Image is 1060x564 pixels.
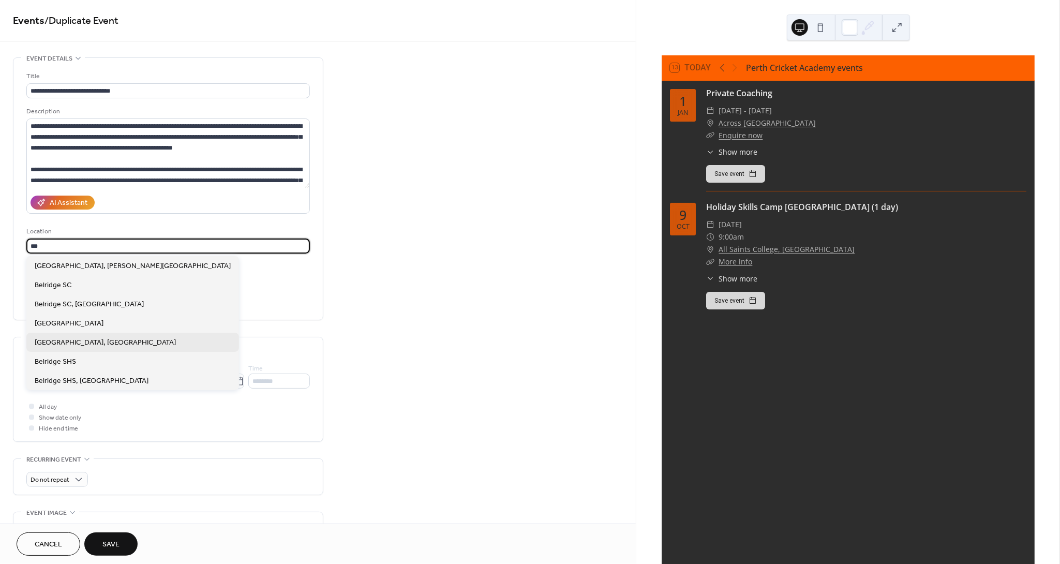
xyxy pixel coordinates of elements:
div: ​ [706,231,714,243]
span: Belridge SC, [GEOGRAPHIC_DATA] [35,300,144,310]
div: AI Assistant [50,198,87,209]
div: ​ [706,129,714,142]
a: Events [13,11,44,32]
span: Do not repeat [31,474,69,486]
span: Belridge SHS, [GEOGRAPHIC_DATA] [35,376,148,387]
div: 1 [679,95,686,108]
a: Across [GEOGRAPHIC_DATA] [719,117,816,129]
button: Save event [706,165,765,183]
a: All Saints College, [GEOGRAPHIC_DATA] [719,243,855,256]
span: Hide end time [39,424,78,435]
span: Cancel [35,540,62,551]
div: Location [26,226,308,237]
button: Cancel [17,532,80,556]
a: Private Coaching [706,87,772,99]
span: [GEOGRAPHIC_DATA], [GEOGRAPHIC_DATA] [35,338,176,349]
div: ​ [706,273,714,284]
div: ​ [706,117,714,129]
div: ​ [706,218,714,231]
span: Save [102,540,120,551]
a: Enquire now [719,130,763,140]
span: Show more [719,146,757,157]
a: More info [719,257,752,266]
span: Time [248,364,263,375]
span: Belridge SC [35,280,71,291]
button: Save event [706,292,765,309]
div: Description [26,106,308,117]
span: 9:00am [719,231,744,243]
span: Event details [26,53,72,64]
span: Recurring event [26,454,81,465]
div: 9 [679,209,686,221]
div: Jan [678,110,688,116]
span: [GEOGRAPHIC_DATA] [35,319,103,330]
button: AI Assistant [31,196,95,210]
div: Title [26,71,308,82]
span: [DATE] [719,218,742,231]
span: [GEOGRAPHIC_DATA], [PERSON_NAME][GEOGRAPHIC_DATA] [35,261,231,272]
div: ​ [706,146,714,157]
span: All day [39,402,57,413]
span: Belridge SHS [35,357,76,368]
span: / Duplicate Event [44,11,118,32]
div: Perth Cricket Academy events [746,62,863,74]
span: Event image [26,508,67,518]
div: ​ [706,256,714,268]
button: ​Show more [706,273,757,284]
span: Show date only [39,413,81,424]
div: ​ [706,243,714,256]
button: ​Show more [706,146,757,157]
div: Oct [677,224,690,230]
span: Show more [719,273,757,284]
span: [DATE] - [DATE] [719,105,772,117]
div: ​ [706,105,714,117]
button: Save [84,532,138,556]
a: Holiday Skills Camp [GEOGRAPHIC_DATA] (1 day) [706,201,898,213]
